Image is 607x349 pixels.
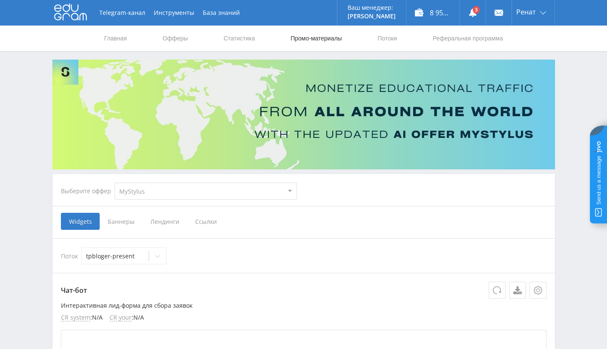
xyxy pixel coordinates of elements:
button: Обновить [489,282,506,299]
a: Скачать [509,282,526,299]
img: Banner [52,60,555,169]
span: Ренат [516,9,536,15]
p: Ваш менеджер: [348,4,396,11]
p: Интерактивная лид-форма для сбора заявок [61,302,547,309]
a: Промо-материалы [290,26,342,51]
div: Поток [61,247,547,264]
a: Главная [104,26,128,51]
li: : N/A [109,314,144,321]
a: Реферальная программа [432,26,504,51]
li: : N/A [61,314,103,321]
p: [PERSON_NAME] [348,13,396,20]
div: Выберите оффер [61,188,115,195]
span: CR your [109,314,132,321]
span: Widgets [61,213,100,230]
button: Настройки [529,282,547,299]
span: Ссылки [187,213,225,230]
a: Потоки [377,26,398,51]
span: Баннеры [100,213,142,230]
span: CR system [61,314,90,321]
p: Чат-бот [61,282,547,299]
a: Статистика [223,26,256,51]
span: Лендинги [142,213,187,230]
a: Офферы [162,26,189,51]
